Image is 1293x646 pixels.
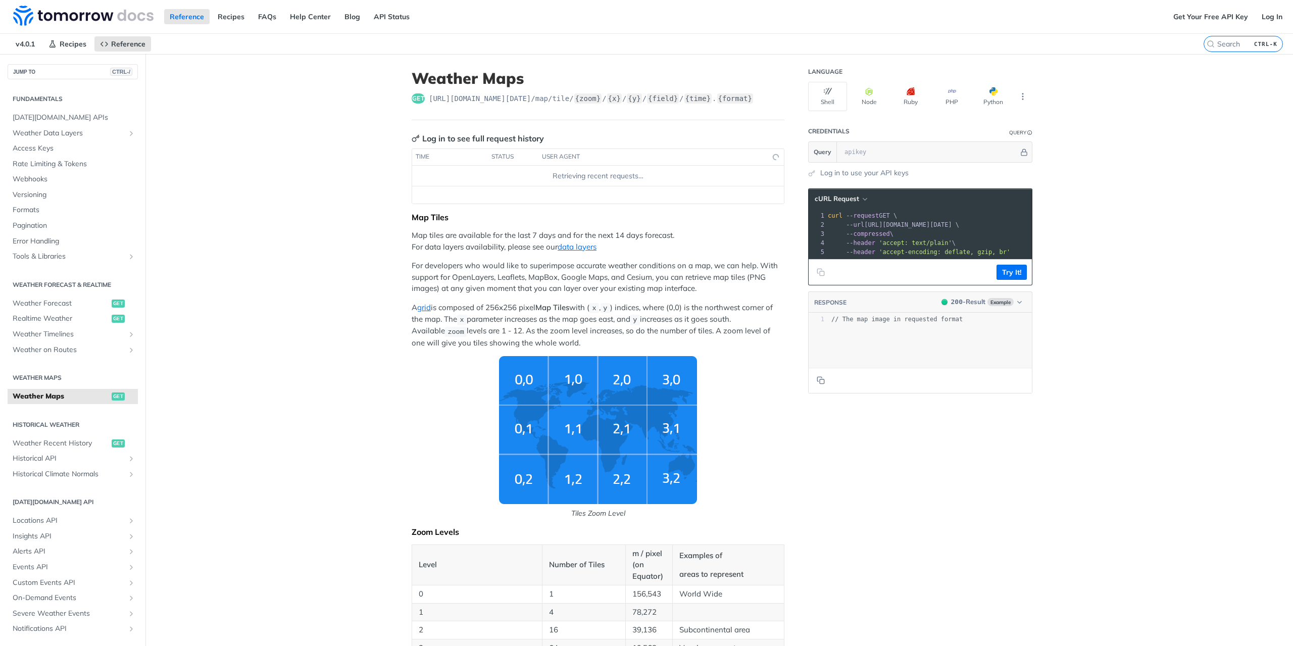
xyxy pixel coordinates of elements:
[13,562,125,572] span: Events API
[412,356,784,519] span: Tiles Zoom Level
[814,265,828,280] button: Copy to clipboard
[632,548,666,582] p: m / pixel (on Equator)
[127,253,135,261] button: Show subpages for Tools & Libraries
[8,218,138,233] a: Pagination
[127,129,135,137] button: Show subpages for Weather Data Layers
[412,212,784,222] div: Map Tiles
[8,203,138,218] a: Formats
[127,625,135,633] button: Show subpages for Notifications API
[809,315,824,324] div: 1
[8,373,138,382] h2: Weather Maps
[936,297,1027,307] button: 200200-ResultExample
[1168,9,1254,24] a: Get Your Free API Key
[253,9,282,24] a: FAQs
[417,303,431,312] a: grid
[1252,39,1280,49] kbd: CTRL-K
[1009,129,1026,136] div: Query
[127,594,135,602] button: Show subpages for On-Demand Events
[13,205,135,215] span: Formats
[419,624,535,636] p: 2
[8,513,138,528] a: Locations APIShow subpages for Locations API
[8,234,138,249] a: Error Handling
[13,578,125,588] span: Custom Events API
[538,149,764,165] th: user agent
[429,93,754,104] span: https://api.tomorrow.io/v4/map/tile/{zoom}/{x}/{y}/{field}/{time}.{format}
[828,221,959,228] span: [URL][DOMAIN_NAME][DATE] \
[8,389,138,404] a: Weather Mapsget
[679,569,777,580] p: areas to represent
[112,315,125,323] span: get
[164,9,210,24] a: Reference
[891,82,930,111] button: Ruby
[412,149,488,165] th: time
[13,469,125,479] span: Historical Climate Normals
[127,346,135,354] button: Show subpages for Weather on Routes
[8,296,138,311] a: Weather Forecastget
[828,212,897,219] span: GET \
[412,132,544,144] div: Log in to see full request history
[13,546,125,557] span: Alerts API
[8,606,138,621] a: Severe Weather EventsShow subpages for Severe Weather Events
[828,212,842,219] span: curl
[13,236,135,246] span: Error Handling
[8,529,138,544] a: Insights APIShow subpages for Insights API
[846,221,864,228] span: --url
[987,298,1014,306] span: Example
[811,194,870,204] button: cURL Request
[112,392,125,401] span: get
[684,93,712,104] label: {time}
[632,607,666,618] p: 78,272
[647,93,679,104] label: {field}
[112,439,125,448] span: get
[412,508,784,519] p: Tiles Zoom Level
[13,128,125,138] span: Weather Data Layers
[974,82,1013,111] button: Python
[1015,89,1030,104] button: More Languages
[112,300,125,308] span: get
[808,82,847,111] button: Shell
[831,316,963,323] span: // The map image in requested format
[549,559,619,571] p: Number of Tiles
[127,610,135,618] button: Show subpages for Severe Weather Events
[412,69,784,87] h1: Weather Maps
[412,230,784,253] p: Map tiles are available for the last 7 days and for the next 14 days forecast. For data layers av...
[447,328,464,335] span: zoom
[8,249,138,264] a: Tools & LibrariesShow subpages for Tools & Libraries
[13,159,135,169] span: Rate Limiting & Tokens
[809,238,826,247] div: 4
[8,590,138,606] a: On-Demand EventsShow subpages for On-Demand Events
[1018,92,1027,101] svg: More ellipsis
[13,438,109,449] span: Weather Recent History
[632,588,666,600] p: 156,543
[13,454,125,464] span: Historical API
[809,247,826,257] div: 5
[8,436,138,451] a: Weather Recent Historyget
[8,560,138,575] a: Events APIShow subpages for Events API
[8,157,138,172] a: Rate Limiting & Tokens
[846,249,875,256] span: --header
[460,316,464,324] span: x
[549,588,619,600] p: 1
[8,327,138,342] a: Weather TimelinesShow subpages for Weather Timelines
[13,391,109,402] span: Weather Maps
[8,187,138,203] a: Versioning
[941,299,948,305] span: 200
[8,141,138,156] a: Access Keys
[8,64,138,79] button: JUMP TOCTRL-/
[8,467,138,482] a: Historical Climate NormalsShow subpages for Historical Climate Normals
[809,229,826,238] div: 3
[488,149,538,165] th: status
[535,303,569,312] strong: Map Tiles
[717,93,753,104] label: {format}
[412,260,784,294] p: For developers who would like to superimpose accurate weather conditions on a map, we can help. W...
[127,455,135,463] button: Show subpages for Historical API
[284,9,336,24] a: Help Center
[13,516,125,526] span: Locations API
[110,68,132,76] span: CTRL-/
[627,93,641,104] label: {y}
[419,559,535,571] p: Level
[419,607,535,618] p: 1
[951,298,963,306] span: 200
[13,345,125,355] span: Weather on Routes
[558,242,596,252] a: data layers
